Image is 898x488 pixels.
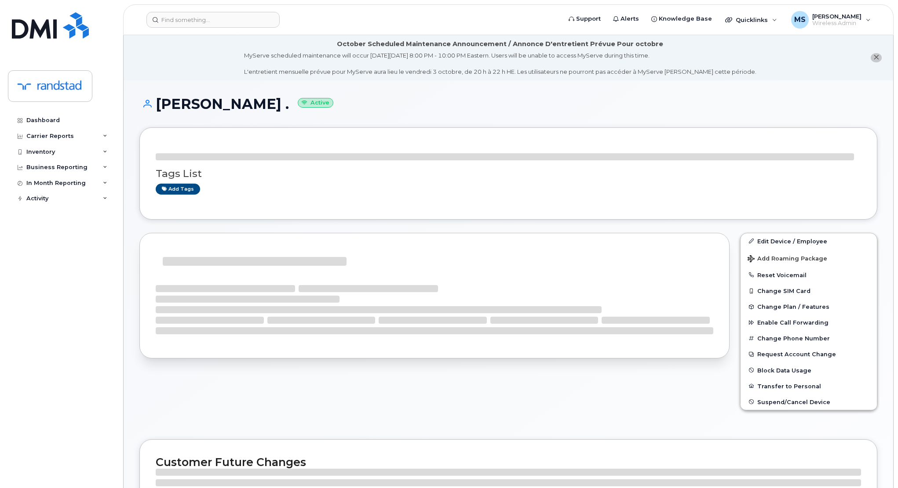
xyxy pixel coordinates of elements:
button: Reset Voicemail [741,267,877,283]
small: Active [298,98,333,108]
span: Change Plan / Features [757,304,829,310]
h3: Tags List [156,168,861,179]
button: Change Phone Number [741,330,877,346]
button: Block Data Usage [741,362,877,378]
button: close notification [871,53,882,62]
button: Enable Call Forwarding [741,314,877,330]
h2: Customer Future Changes [156,455,861,469]
button: Change SIM Card [741,283,877,299]
span: Add Roaming Package [748,255,827,264]
button: Change Plan / Features [741,299,877,314]
a: Edit Device / Employee [741,233,877,249]
button: Request Account Change [741,346,877,362]
span: Enable Call Forwarding [757,319,829,326]
button: Add Roaming Package [741,249,877,267]
span: Suspend/Cancel Device [757,398,830,405]
h1: [PERSON_NAME] . [139,96,877,112]
button: Transfer to Personal [741,378,877,394]
div: MyServe scheduled maintenance will occur [DATE][DATE] 8:00 PM - 10:00 PM Eastern. Users will be u... [244,51,756,76]
div: October Scheduled Maintenance Announcement / Annonce D'entretient Prévue Pour octobre [337,40,663,49]
a: Add tags [156,184,200,195]
button: Suspend/Cancel Device [741,394,877,410]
